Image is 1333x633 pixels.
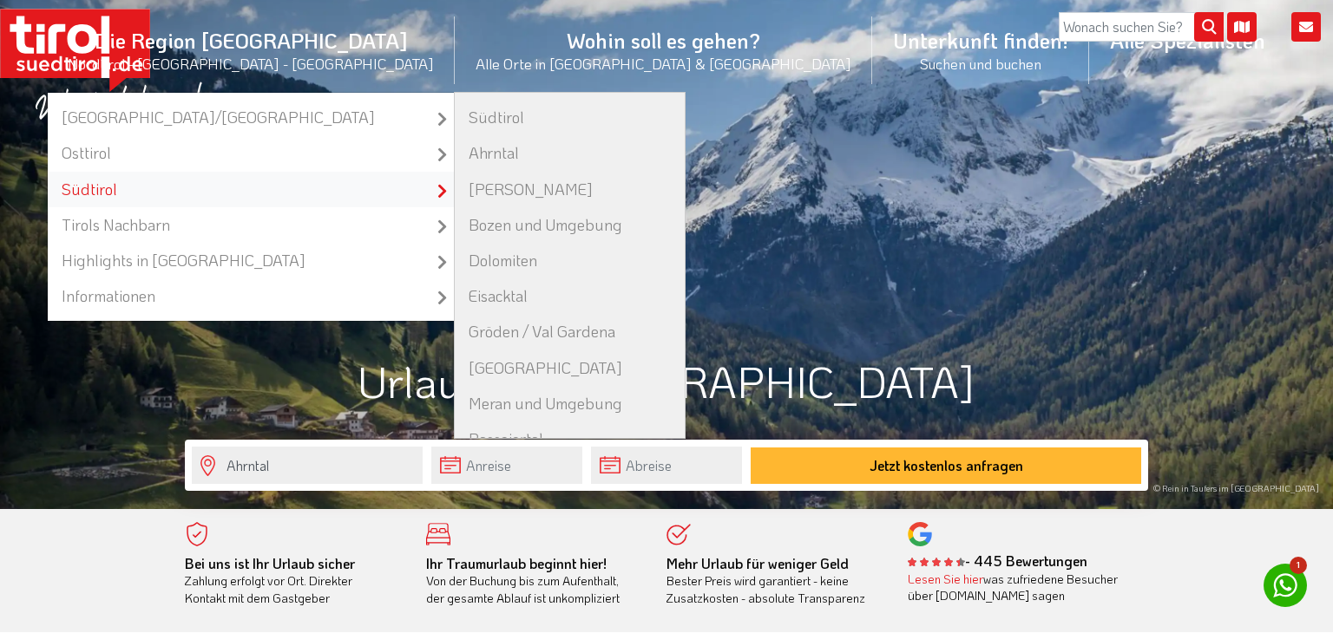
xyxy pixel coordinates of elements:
div: Von der Buchung bis zum Aufenthalt, der gesamte Ablauf ist unkompliziert [426,555,641,607]
b: - 445 Bewertungen [908,551,1087,570]
small: Alle Orte in [GEOGRAPHIC_DATA] & [GEOGRAPHIC_DATA] [476,54,851,73]
a: [GEOGRAPHIC_DATA] [455,350,685,386]
input: Wo soll's hingehen? [192,447,423,484]
a: Ahrntal [455,135,685,171]
h1: Urlaub im [GEOGRAPHIC_DATA] [185,357,1148,405]
a: Alle Spezialisten [1089,8,1286,73]
a: 1 [1264,564,1307,607]
a: Bozen und Umgebung [455,207,685,243]
a: Südtirol [48,172,454,207]
a: Informationen [48,278,454,314]
a: Lesen Sie hier [908,571,983,587]
a: [GEOGRAPHIC_DATA]/[GEOGRAPHIC_DATA] [48,100,454,135]
small: Nordtirol - [GEOGRAPHIC_DATA] - [GEOGRAPHIC_DATA] [68,54,434,73]
a: Osttirol [48,135,454,171]
small: Suchen und buchen [893,54,1068,73]
a: [PERSON_NAME] [455,172,685,207]
div: was zufriedene Besucher über [DOMAIN_NAME] sagen [908,571,1123,604]
div: Zahlung erfolgt vor Ort. Direkter Kontakt mit dem Gastgeber [185,555,400,607]
a: Meran und Umgebung [455,386,685,421]
input: Anreise [431,447,582,484]
a: Highlights in [GEOGRAPHIC_DATA] [48,243,454,278]
a: Dolomiten [455,243,685,278]
input: Wonach suchen Sie? [1059,12,1224,42]
a: Unterkunft finden!Suchen und buchen [872,8,1089,92]
a: Wohin soll es gehen?Alle Orte in [GEOGRAPHIC_DATA] & [GEOGRAPHIC_DATA] [455,8,872,92]
b: Mehr Urlaub für weniger Geld [666,554,849,572]
a: Gröden / Val Gardena [455,314,685,349]
button: Jetzt kostenlos anfragen [751,447,1141,484]
a: Die Region [GEOGRAPHIC_DATA]Nordtirol - [GEOGRAPHIC_DATA] - [GEOGRAPHIC_DATA] [47,8,455,92]
a: Südtirol [455,100,685,135]
a: Passeiertal [455,421,685,457]
a: Eisacktal [455,278,685,314]
a: Tirols Nachbarn [48,207,454,243]
b: Ihr Traumurlaub beginnt hier! [426,554,607,572]
span: 1 [1290,557,1307,574]
i: Kontakt [1291,12,1321,42]
i: Karte öffnen [1227,12,1257,42]
input: Abreise [591,447,742,484]
div: Bester Preis wird garantiert - keine Zusatzkosten - absolute Transparenz [666,555,882,607]
b: Bei uns ist Ihr Urlaub sicher [185,554,355,572]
